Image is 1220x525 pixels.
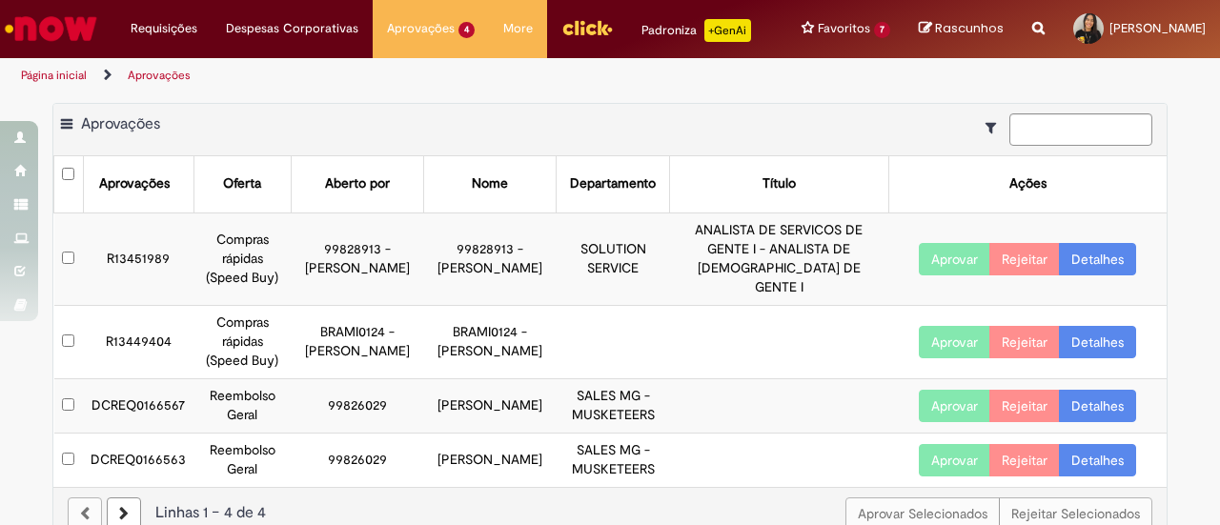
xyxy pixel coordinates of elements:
[557,212,670,305] td: SOLUTION SERVICE
[935,19,1004,37] span: Rascunhos
[557,378,670,433] td: SALES MG - MUSKETEERS
[226,19,358,38] span: Despesas Corporativas
[128,68,191,83] a: Aprovações
[1059,444,1136,476] a: Detalhes
[503,19,533,38] span: More
[292,212,424,305] td: 99828913 - [PERSON_NAME]
[762,174,796,193] div: Título
[472,174,508,193] div: Nome
[83,305,193,378] td: R13449404
[223,174,261,193] div: Oferta
[670,212,888,305] td: ANALISTA DE SERVICOS DE GENTE I - ANALISTA DE [DEMOGRAPHIC_DATA] DE GENTE I
[2,10,100,48] img: ServiceNow
[83,433,193,486] td: DCREQ0166563
[292,305,424,378] td: BRAMI0124 - [PERSON_NAME]
[1009,174,1047,193] div: Ações
[1109,20,1206,36] span: [PERSON_NAME]
[83,156,193,212] th: Aprovações
[989,326,1060,358] button: Rejeitar
[193,212,292,305] td: Compras rápidas (Speed Buy)
[570,174,656,193] div: Departamento
[874,22,890,38] span: 7
[919,444,990,476] button: Aprovar
[14,58,799,93] ul: Trilhas de página
[919,243,990,275] button: Aprovar
[989,243,1060,275] button: Rejeitar
[919,326,990,358] button: Aprovar
[83,212,193,305] td: R13451989
[989,390,1060,422] button: Rejeitar
[919,390,990,422] button: Aprovar
[561,13,613,42] img: click_logo_yellow_360x200.png
[68,502,1152,524] div: Linhas 1 − 4 de 4
[21,68,87,83] a: Página inicial
[818,19,870,38] span: Favoritos
[1059,243,1136,275] a: Detalhes
[989,444,1060,476] button: Rejeitar
[424,305,557,378] td: BRAMI0124 - [PERSON_NAME]
[99,174,170,193] div: Aprovações
[83,378,193,433] td: DCREQ0166567
[919,20,1004,38] a: Rascunhos
[193,433,292,486] td: Reembolso Geral
[131,19,197,38] span: Requisições
[193,305,292,378] td: Compras rápidas (Speed Buy)
[292,378,424,433] td: 99826029
[458,22,475,38] span: 4
[986,121,1006,134] i: Mostrar filtros para: Suas Solicitações
[1059,326,1136,358] a: Detalhes
[424,433,557,486] td: [PERSON_NAME]
[193,378,292,433] td: Reembolso Geral
[387,19,455,38] span: Aprovações
[424,378,557,433] td: [PERSON_NAME]
[292,433,424,486] td: 99826029
[557,433,670,486] td: SALES MG - MUSKETEERS
[641,19,751,42] div: Padroniza
[704,19,751,42] p: +GenAi
[1059,390,1136,422] a: Detalhes
[325,174,390,193] div: Aberto por
[424,212,557,305] td: 99828913 - [PERSON_NAME]
[81,114,160,133] span: Aprovações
